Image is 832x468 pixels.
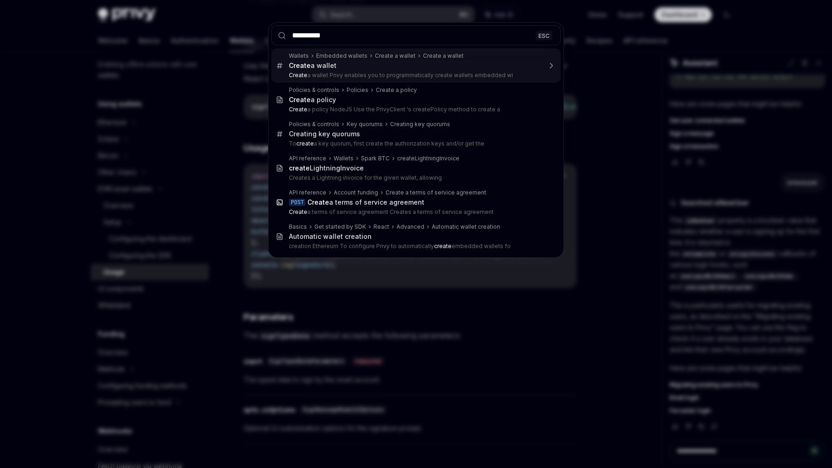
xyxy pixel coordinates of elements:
[376,86,417,94] div: Create a policy
[289,52,309,60] div: Wallets
[434,243,452,249] b: create
[375,52,416,60] div: Create a wallet
[307,198,329,206] b: Create
[289,96,311,103] b: Create
[289,72,307,79] b: Create
[397,155,459,162] div: createLightningInvoice
[289,243,541,250] p: creation Ethereum To configure Privy to automatically embedded wallets fo
[347,86,368,94] div: Policies
[361,155,390,162] div: Spark BTC
[334,155,354,162] div: Wallets
[373,223,389,231] div: React
[289,96,336,104] div: a policy
[289,208,541,216] p: a terms of service agreement Creates a terms of service agreement
[314,223,366,231] div: Get started by SDK
[289,140,541,147] p: To a key quorum, first create the authorization keys and/or get the
[385,189,486,196] div: Create a terms of service agreement
[423,52,464,60] div: Create a wallet
[289,61,336,70] div: a wallet
[289,174,541,182] p: Creates a Lightning invoice for the given wallet, allowing
[289,164,364,172] div: LightningInvoice
[316,52,367,60] div: Embedded wallets
[289,130,360,138] div: Creating key quorums
[296,140,314,147] b: create
[397,223,424,231] div: Advanced
[289,106,307,113] b: Create
[289,232,372,241] div: Automatic wallet creation
[289,189,326,196] div: API reference
[289,61,311,69] b: Create
[289,121,339,128] div: Policies & controls
[334,189,378,196] div: Account funding
[307,198,424,207] div: a terms of service agreement
[289,223,307,231] div: Basics
[289,155,326,162] div: API reference
[536,30,552,40] div: ESC
[432,223,500,231] div: Automatic wallet creation
[289,208,307,215] b: Create
[289,106,541,113] p: a policy NodeJS Use the PrivyClient 's createPolicy method to create a
[289,164,310,172] b: create
[289,86,339,94] div: Policies & controls
[289,72,541,79] p: a wallet Privy enables you to programmatically create wallets embedded wi
[289,199,306,206] div: POST
[347,121,383,128] div: Key quorums
[390,121,450,128] div: Creating key quorums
